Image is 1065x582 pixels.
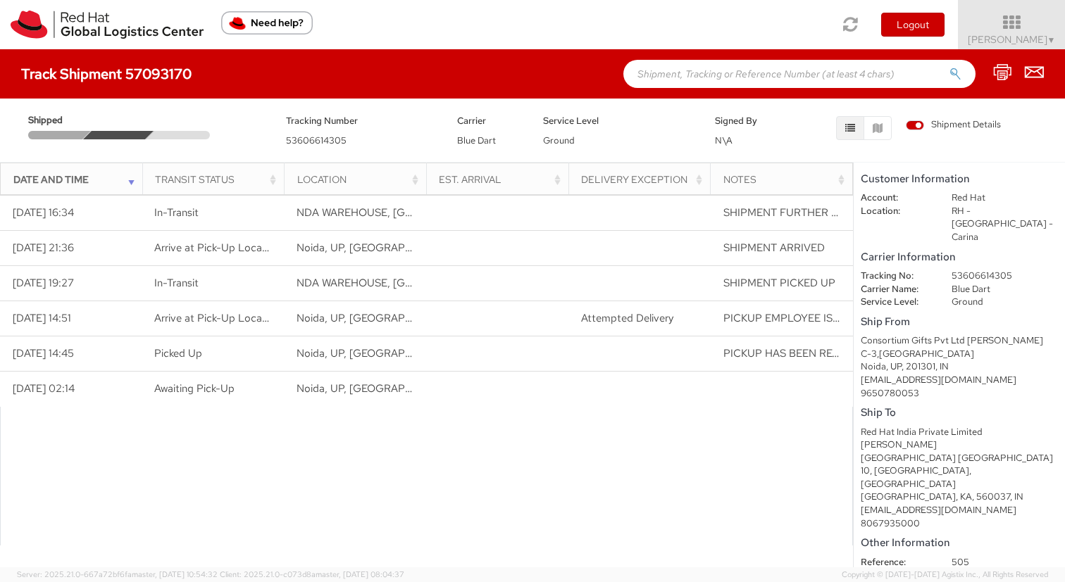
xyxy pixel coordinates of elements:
span: master, [DATE] 10:54:32 [132,569,218,579]
h5: Other Information [861,537,1058,549]
span: Arrive at Pick-Up Location [154,311,280,325]
div: [EMAIL_ADDRESS][DOMAIN_NAME] [861,374,1058,387]
span: Arrive at Pick-Up Location [154,241,280,255]
dt: Tracking No: [850,270,941,283]
span: N\A [715,134,733,146]
span: master, [DATE] 08:04:37 [316,569,404,579]
span: NDA WAREHOUSE, NOIDA, UTTAR PRADESH [297,205,614,220]
span: SHIPMENT ARRIVED [723,241,825,255]
span: SHIPMENT FURTHER CONNECTED [723,205,897,220]
div: Delivery Exception [581,172,706,186]
span: ▼ [1047,34,1056,46]
span: Shipment Details [906,118,1001,132]
h5: Ship To [861,407,1058,419]
h5: Carrier [457,116,522,126]
dt: Location: [850,205,941,218]
span: 53606614305 [286,134,347,146]
div: [GEOGRAPHIC_DATA] [GEOGRAPHIC_DATA] 10, [GEOGRAPHIC_DATA], [GEOGRAPHIC_DATA] [861,452,1058,491]
div: Transit Status [155,172,280,186]
div: 8067935000 [861,517,1058,531]
span: Noida, UP, IN [297,241,457,255]
label: Shipment Details [906,118,1001,134]
h5: Customer Information [861,173,1058,185]
span: Shipped [28,114,89,127]
div: [EMAIL_ADDRESS][DOMAIN_NAME] [861,504,1058,517]
div: C-3,[GEOGRAPHIC_DATA] [861,348,1058,361]
span: Client: 2025.21.0-c073d8a [220,569,404,579]
img: rh-logistics-00dfa346123c4ec078e1.svg [11,11,204,39]
div: Location [297,172,422,186]
span: SHIPMENT PICKED UP [723,276,835,290]
div: 9650780053 [861,387,1058,400]
button: Logout [881,13,945,37]
span: Noida, UP, IN [297,346,457,360]
h5: Tracking Number [286,116,437,126]
span: In-Transit [154,276,199,290]
button: Need help? [221,11,313,34]
h5: Carrier Information [861,251,1058,263]
input: Shipment, Tracking or Reference Number (at least 4 chars) [623,60,976,88]
div: Notes [723,172,848,186]
dt: Account: [850,191,941,205]
dt: Carrier Name: [850,283,941,296]
dt: Reference: [850,556,941,569]
span: Noida, UP, IN [297,381,457,396]
div: Consortium Gifts Pvt Ltd [PERSON_NAME] [861,334,1058,348]
h5: Service Level [543,116,694,126]
span: Noida, UP, IN [297,311,457,325]
div: Noida, UP, 201301, IN [861,360,1058,374]
span: Awaiting Pick-Up [154,381,235,396]
span: Blue Dart [457,134,496,146]
dt: Service Level: [850,296,941,309]
div: [GEOGRAPHIC_DATA], KA, 560037, IN [861,491,1058,504]
h5: Ship From [861,316,1058,328]
h4: Track Shipment 57093170 [21,66,192,82]
h5: Signed By [715,116,780,126]
span: Server: 2025.21.0-667a72bf6fa [17,569,218,579]
div: Date and Time [13,172,138,186]
span: Picked Up [154,346,202,360]
span: In-Transit [154,205,199,220]
span: PICKUP HAS BEEN REGISTERED [723,346,883,360]
div: Red Hat India Private Limited [PERSON_NAME] [861,426,1058,452]
span: Copyright © [DATE]-[DATE] Agistix Inc., All Rights Reserved [842,569,1048,581]
span: Attempted Delivery [581,311,673,325]
span: PICKUP EMPLOYEE IS OUT TO P/U SHIPMENT [723,311,952,325]
span: NDA WAREHOUSE, NOIDA, UTTAR PRADESH [297,276,614,290]
span: [PERSON_NAME] [968,33,1056,46]
span: Ground [543,134,575,146]
div: Est. Arrival [439,172,563,186]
